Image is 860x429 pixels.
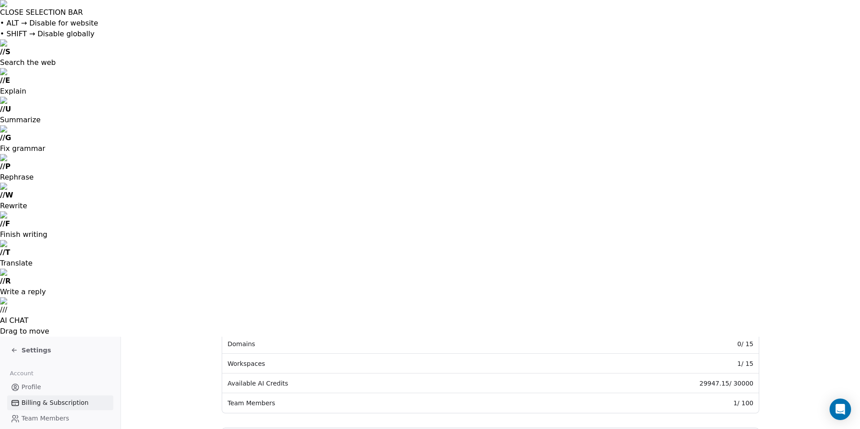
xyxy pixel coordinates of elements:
td: 29947.15 / 30000 [567,373,759,393]
span: Account [6,367,37,380]
span: Team Members [21,414,69,423]
td: 1 / 100 [567,393,759,413]
a: Settings [11,346,51,355]
a: Billing & Subscription [7,395,113,410]
a: Team Members [7,411,113,426]
td: Team Members [222,393,567,413]
td: Workspaces [222,354,567,373]
div: Open Intercom Messenger [830,399,851,420]
td: Domains [222,334,567,354]
td: Available AI Credits [222,373,567,393]
span: Profile [21,382,41,392]
td: 1 / 15 [567,354,759,373]
span: Billing & Subscription [21,398,89,408]
a: Profile [7,380,113,395]
span: Settings [21,346,51,355]
td: 0 / 15 [567,334,759,354]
